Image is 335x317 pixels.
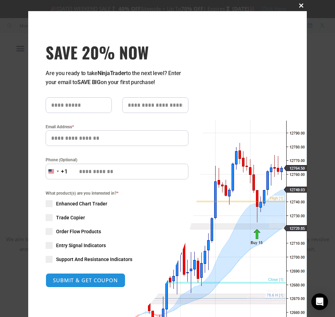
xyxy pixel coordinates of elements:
[56,242,106,249] span: Entry Signal Indicators
[46,190,188,197] span: What product(s) are you interested in?
[46,200,188,207] label: Enhanced Chart Trader
[61,167,68,176] div: +1
[46,164,68,179] button: Selected country
[56,200,107,207] span: Enhanced Chart Trader
[46,273,125,287] button: SUBMIT & GET COUPON
[46,69,188,87] p: Are you ready to take to the next level? Enter your email to on your first purchase!
[46,214,188,221] label: Trade Copier
[46,256,188,263] label: Support And Resistance Indicators
[311,293,328,310] div: Open Intercom Messenger
[46,156,188,163] label: Phone (Optional)
[46,123,188,130] label: Email Address
[46,242,188,249] label: Entry Signal Indicators
[77,79,101,86] strong: SAVE BIG
[46,42,188,62] span: SAVE 20% NOW
[98,70,126,76] strong: NinjaTrader
[56,214,85,221] span: Trade Copier
[56,256,132,263] span: Support And Resistance Indicators
[46,228,188,235] label: Order Flow Products
[56,228,101,235] span: Order Flow Products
